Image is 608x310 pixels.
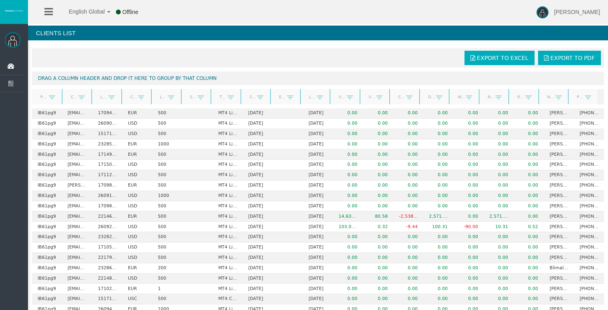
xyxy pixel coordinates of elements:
td: USD [122,232,152,242]
td: [DATE] [303,191,333,201]
td: 0.00 [514,119,544,129]
td: [EMAIL_ADDRESS][DOMAIN_NAME] [62,149,92,160]
td: [PHONE_NUMBER] [574,191,604,201]
td: 0.00 [363,191,393,201]
td: [PERSON_NAME] [544,191,574,201]
td: [DATE] [303,119,333,129]
td: IB61pg9 [32,191,62,201]
td: 17150021 [92,160,122,170]
td: [DATE] [303,211,333,222]
td: [EMAIL_ADDRESS][DOMAIN_NAME] [62,191,92,201]
td: 17094248 [92,108,122,119]
td: 0.00 [484,119,514,129]
td: [DATE] [303,129,333,139]
td: [PERSON_NAME] [544,149,574,160]
td: 500 [152,170,182,181]
td: [PERSON_NAME] [PERSON_NAME] [544,242,574,253]
td: 2,571.86 [484,211,514,222]
td: 500 [152,232,182,242]
a: Real equity [512,91,525,102]
td: MT4 LiveFixedSpreadAccount [213,211,243,222]
td: [DATE] [243,119,273,129]
a: Short Code [185,91,197,102]
a: Net deposits [482,91,495,102]
td: 0.00 [333,181,363,191]
td: IB61pg9 [32,139,62,150]
td: [PHONE_NUMBER] [574,232,604,242]
td: 26091000 [92,191,122,201]
td: MT4 LiveFloatingSpreadAccount [213,263,243,274]
td: [PERSON_NAME] [PERSON_NAME] [544,201,574,212]
td: 0.00 [514,149,544,160]
td: IB61pg9 [32,119,62,129]
td: 0.00 [423,129,453,139]
td: [PHONE_NUMBER] [574,119,604,129]
td: [PERSON_NAME] [544,129,574,139]
td: [DATE] [303,242,333,253]
td: [PHONE_NUMBER] [574,108,604,119]
td: [DATE] [303,232,333,242]
a: Export to Excel [464,51,534,65]
td: 0.00 [423,191,453,201]
td: 0.00 [423,108,453,119]
td: 0.00 [453,211,483,222]
a: Closed PNL [393,91,406,102]
td: 0.00 [363,108,393,119]
td: IB61pg9 [32,263,62,274]
td: 100.31 [423,222,453,232]
td: 500 [152,211,182,222]
td: IB61pg9 [32,149,62,160]
td: [PERSON_NAME][EMAIL_ADDRESS][PERSON_NAME][DOMAIN_NAME] [62,181,92,191]
td: 0.00 [393,242,423,253]
td: [DATE] [243,263,273,274]
td: MT4 LiveFixedSpreadAccount [213,222,243,232]
a: Volume [334,91,347,102]
td: 0.00 [393,129,423,139]
td: 0.00 [393,263,423,274]
td: [PHONE_NUMBER] [574,253,604,263]
td: 103,018.96 [333,222,363,232]
td: MT4 LiveFloatingSpreadAccount [213,129,243,139]
td: [DATE] [243,201,273,212]
td: 0.00 [514,191,544,201]
td: 0.00 [514,108,544,119]
td: EUR [122,263,152,274]
td: MT4 LiveFixedSpreadAccount [213,253,243,263]
td: 0.00 [484,108,514,119]
td: [PHONE_NUMBER] [574,263,604,274]
td: -90.00 [453,222,483,232]
td: 22179663 [92,253,122,263]
td: MT4 LiveFloatingSpreadAccount [213,108,243,119]
td: 0.00 [514,181,544,191]
td: 0.00 [484,191,514,201]
td: 1000 [152,191,182,201]
td: MT4 LiveFloatingSpreadAccount [213,242,243,253]
td: 0.00 [423,263,453,274]
td: 0.00 [514,129,544,139]
td: [PHONE_NUMBER] [574,160,604,170]
td: 0.00 [393,160,423,170]
td: 0.00 [423,170,453,181]
td: [DATE] [243,139,273,150]
td: 0.00 [333,149,363,160]
td: MT4 LiveFloatingSpreadAccount [213,181,243,191]
a: Currency [125,91,138,102]
td: 0.00 [514,253,544,263]
td: IB61pg9 [32,129,62,139]
td: 0.00 [393,201,423,212]
td: 0.00 [363,129,393,139]
td: 15171395 [92,129,122,139]
td: 17149991 [92,149,122,160]
td: IB61pg9 [32,253,62,263]
td: 0.00 [514,242,544,253]
td: 0.00 [514,201,544,212]
td: 0.00 [363,160,393,170]
td: [EMAIL_ADDRESS][DOMAIN_NAME] [62,242,92,253]
td: 0.00 [423,119,453,129]
td: USD [122,119,152,129]
td: 0.00 [423,253,453,263]
td: [PERSON_NAME] [544,160,574,170]
td: [PHONE_NUMBER] [574,139,604,150]
td: IB61pg9 [32,232,62,242]
td: MT4 LiveFloatingSpreadAccount [213,160,243,170]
